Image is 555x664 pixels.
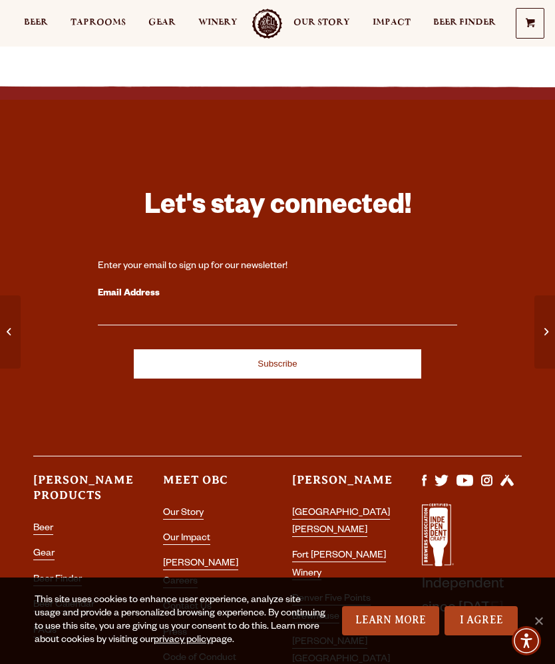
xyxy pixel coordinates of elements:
h3: Let's stay connected! [98,189,457,228]
a: Beer Finder [433,9,496,39]
a: privacy policy [154,635,211,646]
h3: Meet OBC [163,472,263,500]
a: Our Impact [163,534,210,545]
div: Accessibility Menu [512,626,541,655]
div: This site uses cookies to enhance user experience, analyze site usage and provide a personalized ... [35,594,327,647]
div: Enter your email to sign up for our newsletter! [98,260,457,273]
a: Our Story [293,9,350,39]
h3: [PERSON_NAME] [292,472,392,500]
a: I Agree [445,606,518,635]
span: Beer [24,17,48,28]
input: Subscribe [134,349,421,379]
span: Taprooms [71,17,126,28]
a: Visit us on Untappd [500,482,514,492]
span: Gear [148,17,176,28]
h3: [PERSON_NAME] Products [33,472,133,515]
a: Beer Finder [33,575,82,586]
span: Beer Finder [433,17,496,28]
a: Winery [198,9,238,39]
span: Winery [198,17,238,28]
span: No [532,614,545,627]
a: [PERSON_NAME] Careers [163,559,238,587]
a: [GEOGRAPHIC_DATA][PERSON_NAME] [292,508,390,537]
a: Visit us on X (formerly Twitter) [435,482,449,492]
a: Beer [24,9,48,39]
a: Impact [373,9,411,39]
a: Our Story [163,508,204,520]
a: Gear [148,9,176,39]
span: Impact [373,17,411,28]
a: Visit us on YouTube [457,482,472,492]
a: Learn More [342,606,440,635]
a: Taprooms [71,9,126,39]
a: Visit us on Facebook [422,482,427,492]
p: Independent since [DATE] [422,574,522,621]
span: Our Story [293,17,350,28]
a: Visit us on Instagram [481,482,492,492]
a: Odell Home [251,9,284,39]
a: Gear [33,549,55,560]
label: Email Address [98,285,457,303]
a: Beer [33,524,53,535]
a: Fort [PERSON_NAME] Winery [292,551,386,580]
